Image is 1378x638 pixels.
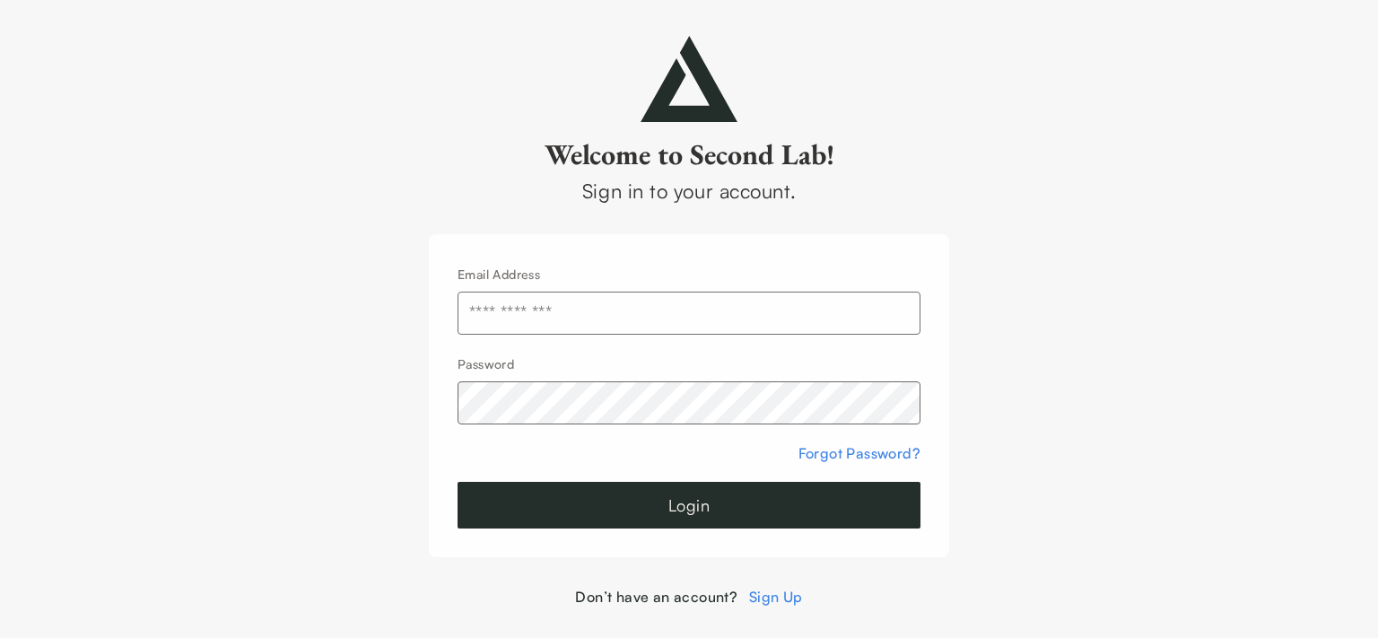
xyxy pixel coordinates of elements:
[798,444,920,462] a: Forgot Password?
[749,588,803,606] a: Sign Up
[429,176,949,205] div: Sign in to your account.
[458,356,514,371] label: Password
[458,267,540,282] label: Email Address
[458,482,920,529] button: Login
[429,136,949,172] h2: Welcome to Second Lab!
[429,586,949,607] div: Don’t have an account?
[641,36,737,122] img: secondlab-logo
